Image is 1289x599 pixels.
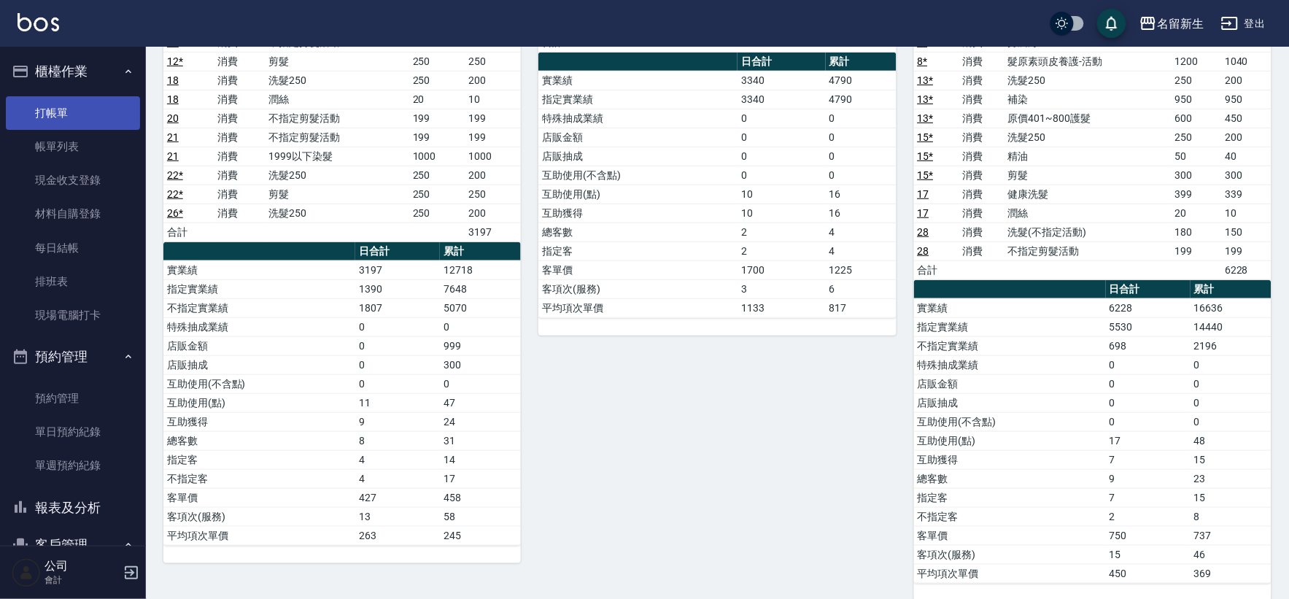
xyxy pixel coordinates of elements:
[440,507,521,526] td: 58
[163,355,355,374] td: 店販抽成
[163,412,355,431] td: 互助獲得
[1005,166,1172,185] td: 剪髮
[1172,52,1222,71] td: 1200
[409,128,465,147] td: 199
[738,298,825,317] td: 1133
[826,260,897,279] td: 1225
[1172,223,1222,241] td: 180
[163,393,355,412] td: 互助使用(點)
[826,147,897,166] td: 0
[355,260,440,279] td: 3197
[265,147,409,166] td: 1999以下染髮
[355,469,440,488] td: 4
[409,185,465,204] td: 250
[1005,128,1172,147] td: 洗髮250
[959,241,1005,260] td: 消費
[355,488,440,507] td: 427
[440,317,521,336] td: 0
[465,52,522,71] td: 250
[738,204,825,223] td: 10
[1106,393,1191,412] td: 0
[163,374,355,393] td: 互助使用(不含點)
[1106,526,1191,545] td: 750
[214,204,266,223] td: 消費
[465,71,522,90] td: 200
[440,242,521,261] th: 累計
[1191,280,1271,299] th: 累計
[1172,71,1222,90] td: 250
[1191,317,1271,336] td: 14440
[959,128,1005,147] td: 消費
[738,241,825,260] td: 2
[1191,374,1271,393] td: 0
[959,52,1005,71] td: 消費
[1221,166,1271,185] td: 300
[214,185,266,204] td: 消費
[826,241,897,260] td: 4
[538,260,738,279] td: 客單價
[1221,185,1271,204] td: 339
[738,90,825,109] td: 3340
[167,150,179,162] a: 21
[538,166,738,185] td: 互助使用(不含點)
[1005,147,1172,166] td: 精油
[914,469,1106,488] td: 總客數
[163,242,521,546] table: a dense table
[1221,128,1271,147] td: 200
[1191,298,1271,317] td: 16636
[1005,185,1172,204] td: 健康洗髮
[959,166,1005,185] td: 消費
[538,204,738,223] td: 互助獲得
[440,450,521,469] td: 14
[1191,526,1271,545] td: 737
[826,279,897,298] td: 6
[1106,374,1191,393] td: 0
[1191,545,1271,564] td: 46
[1191,488,1271,507] td: 15
[44,559,119,573] h5: 公司
[163,488,355,507] td: 客單價
[265,90,409,109] td: 潤絲
[409,71,465,90] td: 250
[914,374,1106,393] td: 店販金額
[6,130,140,163] a: 帳單列表
[265,204,409,223] td: 洗髮250
[214,52,266,71] td: 消費
[1097,9,1126,38] button: save
[738,71,825,90] td: 3340
[167,131,179,143] a: 21
[409,147,465,166] td: 1000
[538,298,738,317] td: 平均項次單價
[265,128,409,147] td: 不指定剪髮活動
[1106,450,1191,469] td: 7
[409,166,465,185] td: 250
[355,412,440,431] td: 9
[1106,488,1191,507] td: 7
[167,112,179,124] a: 20
[167,74,179,86] a: 18
[163,336,355,355] td: 店販金額
[538,223,738,241] td: 總客數
[1106,507,1191,526] td: 2
[538,71,738,90] td: 實業績
[538,241,738,260] td: 指定客
[914,298,1106,317] td: 實業績
[355,431,440,450] td: 8
[1106,298,1191,317] td: 6228
[738,128,825,147] td: 0
[163,450,355,469] td: 指定客
[6,53,140,90] button: 櫃檯作業
[538,128,738,147] td: 店販金額
[163,260,355,279] td: 實業績
[409,90,465,109] td: 20
[265,52,409,71] td: 剪髮
[167,36,179,48] a: 11
[1221,52,1271,71] td: 1040
[1106,469,1191,488] td: 9
[826,298,897,317] td: 817
[440,279,521,298] td: 7648
[826,53,897,72] th: 累計
[826,90,897,109] td: 4790
[1221,109,1271,128] td: 450
[1191,431,1271,450] td: 48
